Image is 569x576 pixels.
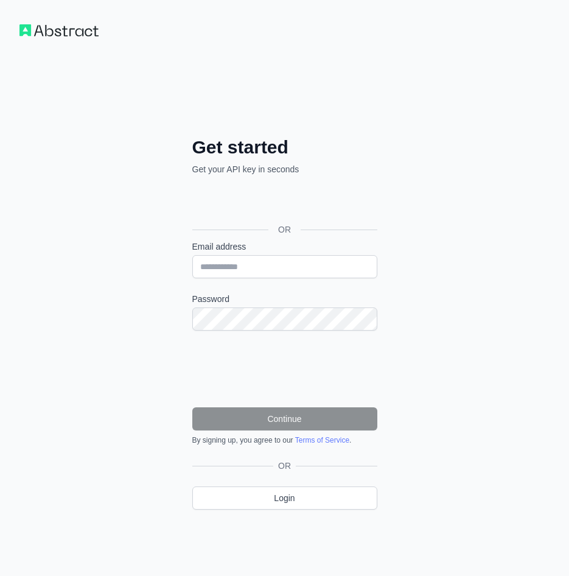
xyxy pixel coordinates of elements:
h2: Get started [192,136,377,158]
span: OR [273,460,296,472]
a: Login [192,486,377,510]
p: Get your API key in seconds [192,163,377,175]
img: Workflow [19,24,99,37]
iframe: reCAPTCHA [192,345,377,393]
div: By signing up, you agree to our . [192,435,377,445]
label: Email address [192,241,377,253]
button: Continue [192,407,377,430]
a: Terms of Service [295,436,349,444]
span: OR [268,223,301,236]
label: Password [192,293,377,305]
iframe: Sign in with Google Button [186,189,381,216]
